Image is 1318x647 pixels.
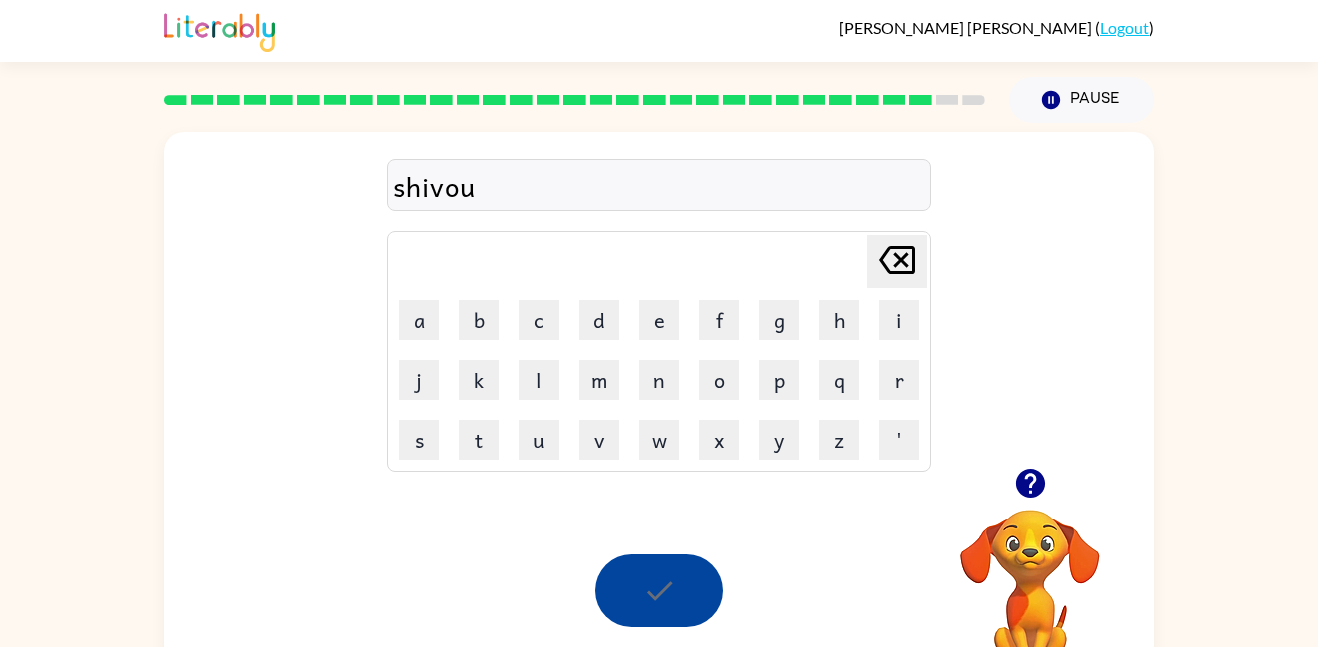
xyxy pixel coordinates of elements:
button: q [819,360,859,400]
button: g [759,300,799,340]
button: y [759,420,799,460]
button: k [459,360,499,400]
button: x [699,420,739,460]
button: l [519,360,559,400]
button: e [639,300,679,340]
span: [PERSON_NAME] [PERSON_NAME] [839,18,1095,37]
button: a [399,300,439,340]
div: shivou [393,165,925,207]
button: z [819,420,859,460]
div: ( ) [839,18,1154,37]
button: j [399,360,439,400]
button: u [519,420,559,460]
button: s [399,420,439,460]
button: o [699,360,739,400]
button: f [699,300,739,340]
button: h [819,300,859,340]
button: n [639,360,679,400]
button: ' [879,420,919,460]
a: Logout [1100,18,1149,37]
button: b [459,300,499,340]
button: r [879,360,919,400]
button: t [459,420,499,460]
button: c [519,300,559,340]
button: m [579,360,619,400]
button: i [879,300,919,340]
button: w [639,420,679,460]
button: p [759,360,799,400]
button: Pause [1009,77,1154,123]
img: Literably [164,8,275,52]
button: v [579,420,619,460]
button: d [579,300,619,340]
